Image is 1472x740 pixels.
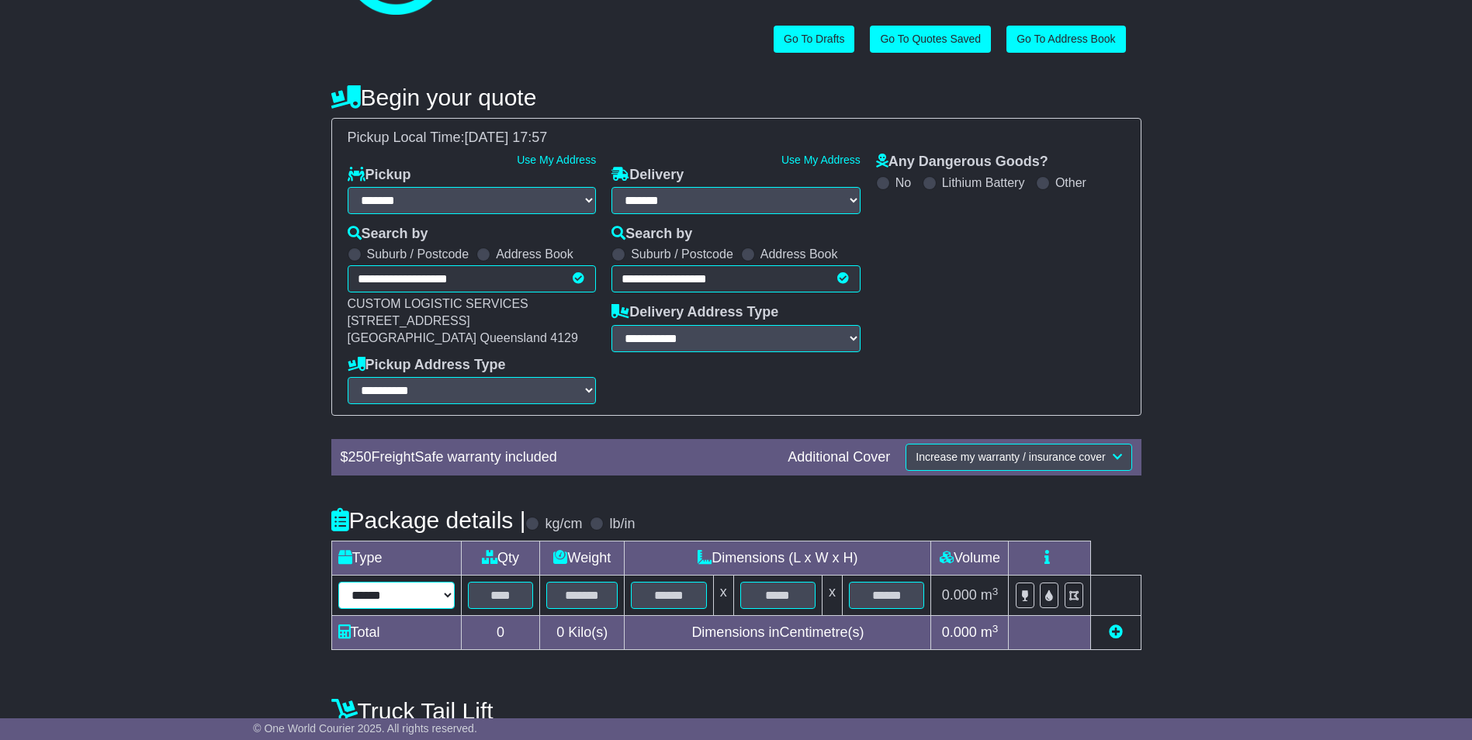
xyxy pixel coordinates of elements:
span: [STREET_ADDRESS] [348,314,470,327]
a: Use My Address [781,154,861,166]
label: Pickup Address Type [348,357,506,374]
label: Search by [611,226,692,243]
label: Suburb / Postcode [367,247,469,261]
label: Delivery [611,167,684,184]
span: 0 [556,624,564,640]
span: [GEOGRAPHIC_DATA] Queensland 4129 [348,331,578,344]
h4: Package details | [331,507,526,533]
label: Any Dangerous Goods? [876,154,1048,171]
td: Qty [461,541,540,576]
td: x [713,576,733,616]
label: kg/cm [545,516,582,533]
td: Volume [931,541,1009,576]
div: Additional Cover [780,449,898,466]
td: Type [331,541,461,576]
sup: 3 [992,623,999,635]
span: CUSTOM LOGISTIC SERVICES [348,297,528,310]
td: Dimensions (L x W x H) [625,541,931,576]
td: x [823,576,843,616]
a: Add new item [1109,624,1123,640]
label: Address Book [760,247,838,261]
h4: Truck Tail Lift [331,698,1141,724]
label: No [895,175,911,190]
label: Pickup [348,167,411,184]
a: Go To Address Book [1006,26,1125,53]
label: Lithium Battery [942,175,1025,190]
span: 0.000 [942,624,977,640]
span: 0.000 [942,587,977,603]
label: Other [1055,175,1086,190]
td: Dimensions in Centimetre(s) [625,616,931,650]
span: © One World Courier 2025. All rights reserved. [253,722,477,735]
td: 0 [461,616,540,650]
label: Address Book [496,247,573,261]
label: Search by [348,226,428,243]
h4: Begin your quote [331,85,1141,110]
label: Suburb / Postcode [631,247,733,261]
td: Total [331,616,461,650]
button: Increase my warranty / insurance cover [906,444,1131,471]
span: Increase my warranty / insurance cover [916,451,1105,463]
div: $ FreightSafe warranty included [333,449,781,466]
td: Kilo(s) [540,616,625,650]
span: m [981,624,999,640]
a: Go To Drafts [774,26,854,53]
span: 250 [348,449,372,465]
label: Delivery Address Type [611,304,778,321]
sup: 3 [992,586,999,597]
a: Use My Address [517,154,596,166]
span: [DATE] 17:57 [465,130,548,145]
td: Weight [540,541,625,576]
span: m [981,587,999,603]
label: lb/in [609,516,635,533]
a: Go To Quotes Saved [870,26,991,53]
div: Pickup Local Time: [340,130,1133,147]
